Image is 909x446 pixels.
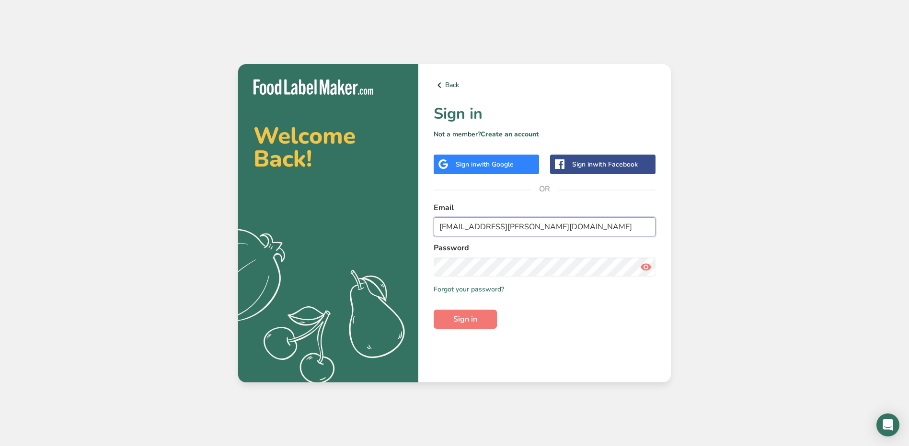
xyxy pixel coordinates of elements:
[253,124,403,170] h2: Welcome Back!
[434,202,656,213] label: Email
[481,130,539,139] a: Create an account
[476,160,514,169] span: with Google
[456,159,514,169] div: Sign in
[434,79,656,91] a: Back
[434,102,656,125] h1: Sign in
[530,175,559,203] span: OR
[572,159,638,169] div: Sign in
[253,79,373,95] img: Food Label Maker
[593,160,638,169] span: with Facebook
[434,310,497,329] button: Sign in
[434,284,504,294] a: Forgot your password?
[434,217,656,236] input: Enter Your Email
[453,313,477,325] span: Sign in
[876,413,899,436] div: Open Intercom Messenger
[434,129,656,139] p: Not a member?
[434,242,656,254] label: Password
